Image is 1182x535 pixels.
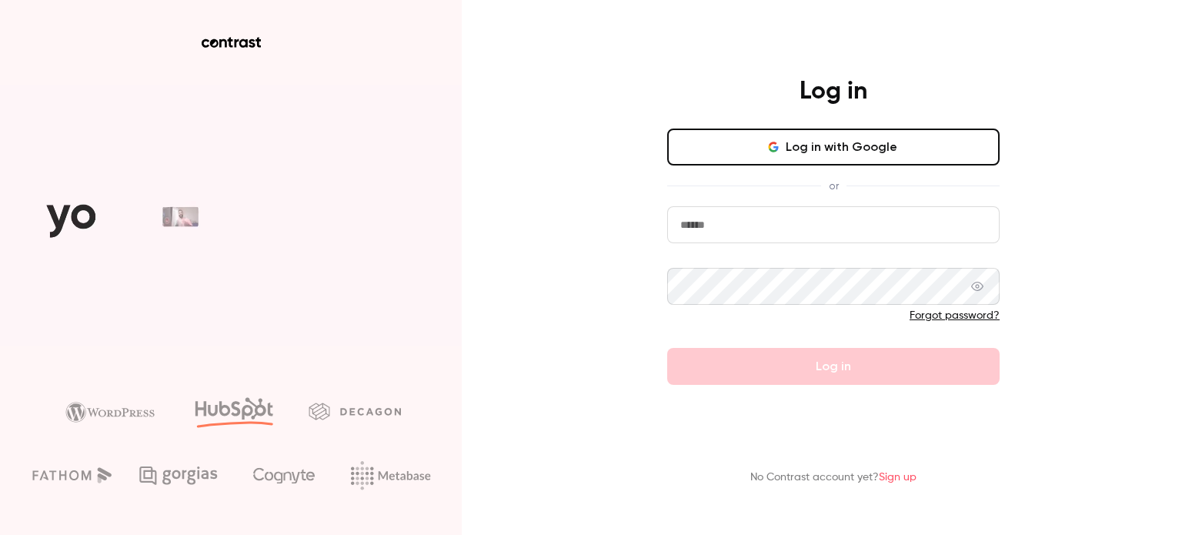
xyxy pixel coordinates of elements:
[800,76,867,107] h4: Log in
[821,178,846,194] span: or
[309,403,401,420] img: decagon
[879,472,917,483] a: Sign up
[750,470,917,486] p: No Contrast account yet?
[667,129,1000,166] button: Log in with Google
[910,310,1000,321] a: Forgot password?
